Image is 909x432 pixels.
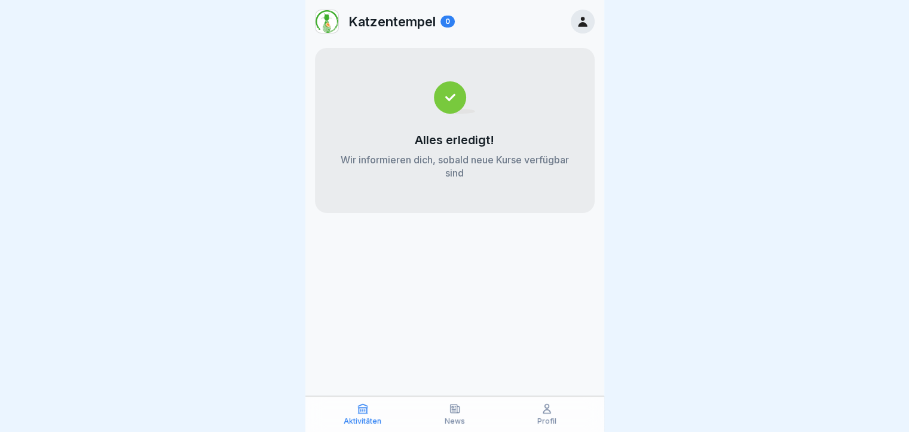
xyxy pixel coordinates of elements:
[344,417,381,425] p: Aktivitäten
[348,14,436,29] p: Katzentempel
[339,153,571,180] p: Wir informieren dich, sobald neue Kurse verfügbar sind
[537,417,556,425] p: Profil
[445,417,465,425] p: News
[415,133,494,147] p: Alles erledigt!
[440,16,455,28] div: 0
[316,10,338,33] img: tzdbl8o4en92tfpxrhnetvbb.png
[434,81,475,114] img: completed.svg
